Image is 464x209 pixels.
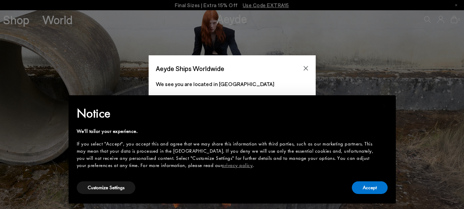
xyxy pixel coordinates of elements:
[77,104,377,122] h2: Notice
[352,181,388,194] button: Accept
[77,128,377,135] div: We'll tailor your experience.
[377,97,393,114] button: Close this notice
[383,100,387,111] span: ×
[77,181,135,194] button: Customize Settings
[156,80,309,88] p: We see you are located in [GEOGRAPHIC_DATA]
[156,62,224,74] span: Aeyde Ships Worldwide
[77,140,377,169] div: If you select "Accept", you accept this and agree that we may share this information with third p...
[222,162,253,169] a: privacy policy
[301,63,311,73] button: Close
